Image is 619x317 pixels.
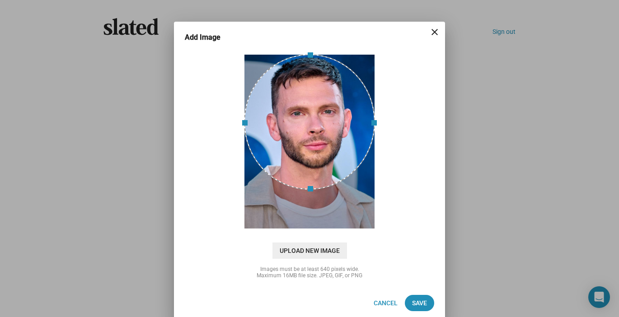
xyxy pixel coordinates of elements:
[272,242,347,259] span: Upload New Image
[219,266,400,279] div: Images must be at least 640 pixels wide. Maximum 16MB file size. JPEG, GIF, or PNG
[374,295,398,311] span: Cancel
[412,295,427,311] span: Save
[405,295,434,311] button: Save
[366,295,405,311] button: Cancel
[429,27,440,37] mat-icon: close
[185,33,233,42] h3: Add Image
